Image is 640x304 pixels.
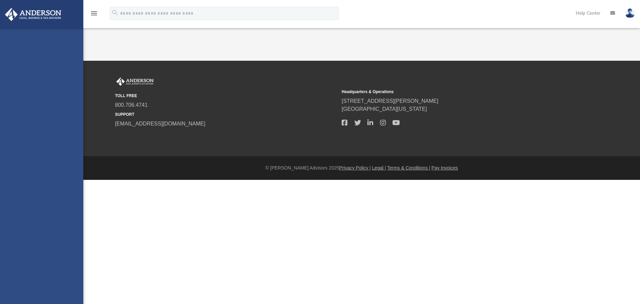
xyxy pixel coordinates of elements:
img: User Pic [625,8,635,18]
a: Privacy Policy | [339,165,371,171]
small: SUPPORT [115,111,337,117]
a: Terms & Conditions | [387,165,430,171]
div: © [PERSON_NAME] Advisors 2025 [83,165,640,172]
a: 800.706.4741 [115,102,148,108]
i: search [111,9,119,16]
i: menu [90,9,98,17]
a: [STREET_ADDRESS][PERSON_NAME] [342,98,438,104]
img: Anderson Advisors Platinum Portal [115,77,155,86]
a: [GEOGRAPHIC_DATA][US_STATE] [342,106,427,112]
img: Anderson Advisors Platinum Portal [3,8,63,21]
small: TOLL FREE [115,93,337,99]
a: menu [90,13,98,17]
a: Legal | [372,165,386,171]
a: Pay Invoices [431,165,458,171]
small: Headquarters & Operations [342,89,564,95]
a: [EMAIL_ADDRESS][DOMAIN_NAME] [115,121,205,126]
